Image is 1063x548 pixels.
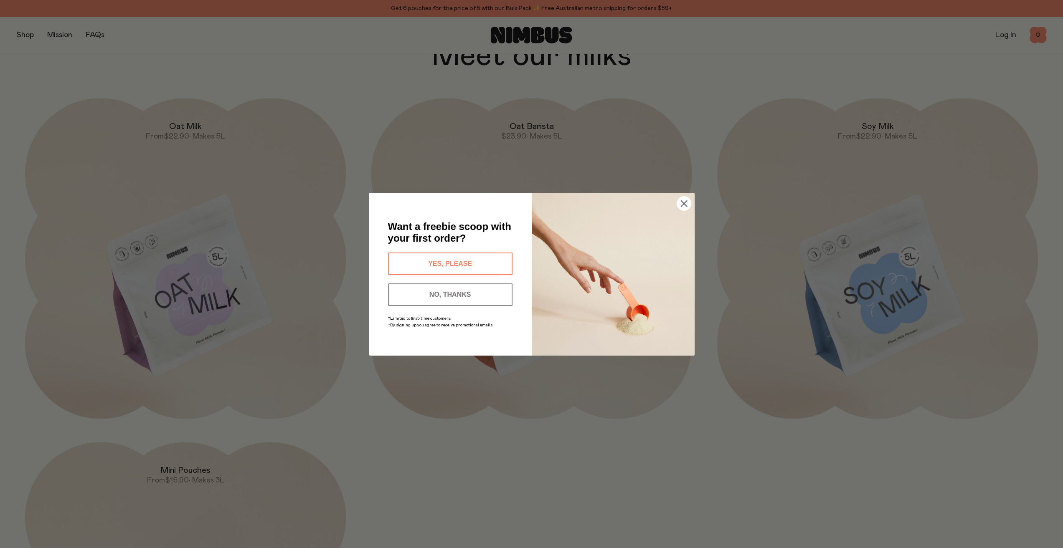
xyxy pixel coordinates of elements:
[677,196,691,211] button: Close dialog
[388,323,492,327] span: *By signing up you agree to receive promotional emails
[388,253,512,275] button: YES, PLEASE
[388,316,451,321] span: *Limited to first-time customers
[388,283,512,306] button: NO, THANKS
[388,221,511,244] span: Want a freebie scoop with your first order?
[532,193,695,356] img: c0d45117-8e62-4a02-9742-374a5db49d45.jpeg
